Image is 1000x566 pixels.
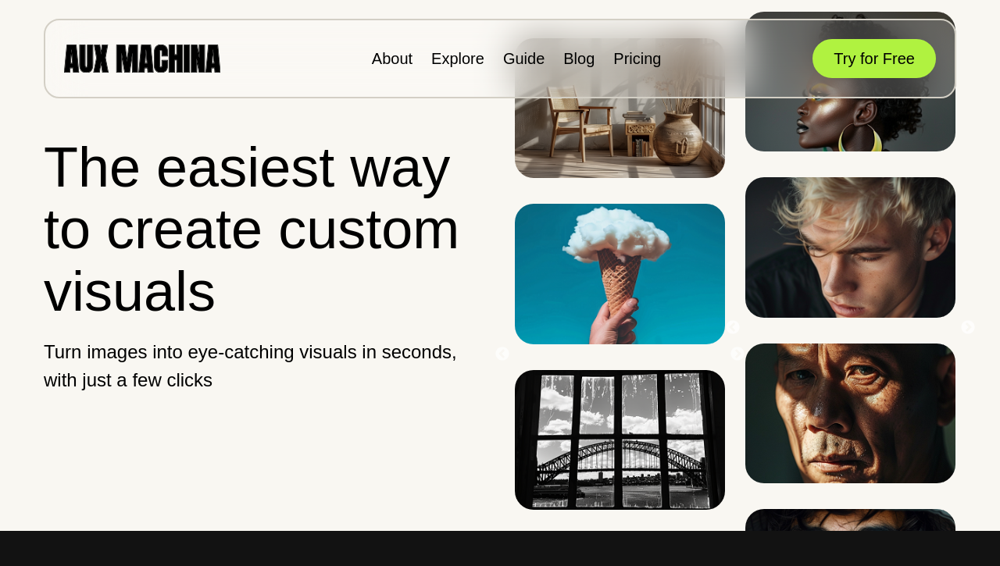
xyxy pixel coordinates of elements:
p: Turn images into eye-catching visuals in seconds, with just a few clicks [44,338,487,394]
img: Image [515,370,725,510]
a: Pricing [613,50,661,67]
button: Previous [725,320,741,336]
button: Next [960,320,976,336]
img: Image [515,204,725,344]
h1: The easiest way to create custom visuals [44,137,487,322]
img: Image [515,38,725,178]
img: Image [745,344,955,483]
button: Next [730,347,745,362]
button: Previous [495,347,510,362]
a: About [372,50,412,67]
a: Explore [431,50,484,67]
img: Image [745,177,955,317]
img: AUX MACHINA [64,44,220,72]
a: Guide [503,50,545,67]
a: Blog [563,50,595,67]
button: Try for Free [812,39,936,78]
